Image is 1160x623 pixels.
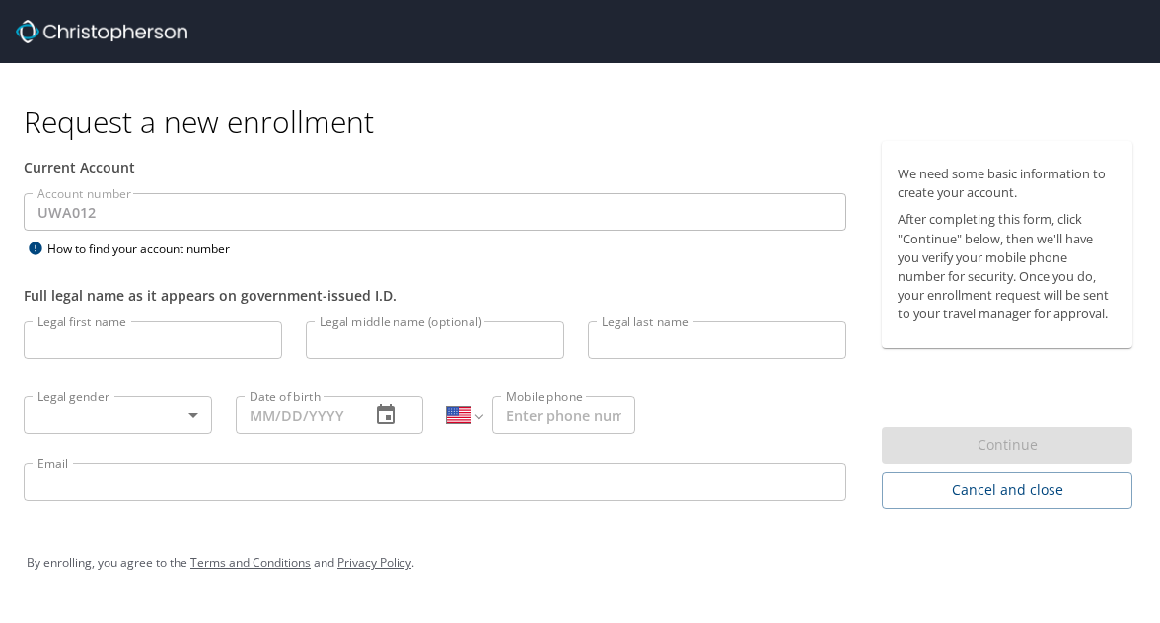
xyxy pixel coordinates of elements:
input: MM/DD/YYYY [236,396,355,434]
p: After completing this form, click "Continue" below, then we'll have you verify your mobile phone ... [898,210,1117,323]
div: How to find your account number [24,237,270,261]
div: Full legal name as it appears on government-issued I.D. [24,285,846,306]
input: Enter phone number [492,396,635,434]
div: Current Account [24,157,846,177]
p: We need some basic information to create your account. [898,165,1117,202]
button: Cancel and close [882,472,1132,509]
h1: Request a new enrollment [24,103,1148,141]
div: By enrolling, you agree to the and . [27,538,1133,588]
img: cbt logo [16,20,187,43]
span: Cancel and close [898,478,1117,503]
div: ​ [24,396,212,434]
a: Terms and Conditions [190,554,311,571]
a: Privacy Policy [337,554,411,571]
